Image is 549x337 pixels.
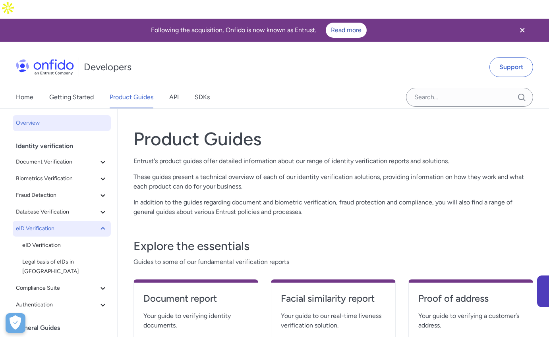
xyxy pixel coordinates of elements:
button: Fraud Detection [13,187,111,203]
a: Proof of address [418,292,523,311]
a: Facial similarity report [281,292,386,311]
a: API [169,86,179,108]
a: Getting Started [49,86,94,108]
button: Document Verification [13,154,111,170]
span: Compliance Suite [16,283,98,293]
a: Document report [143,292,248,311]
h4: Document report [143,292,248,305]
a: Home [16,86,33,108]
h4: Facial similarity report [281,292,386,305]
a: Legal basis of eIDs in [GEOGRAPHIC_DATA] [19,254,111,279]
span: Guides to some of our fundamental verification reports [133,257,533,267]
span: Database Verification [16,207,98,217]
p: These guides present a technical overview of each of our identity verification solutions, providi... [133,172,533,191]
h1: Developers [84,61,131,73]
div: General Guides [16,320,114,336]
span: Your guide to verifying identity documents. [143,311,248,330]
svg: Close banner [518,25,527,35]
a: Support [489,57,533,77]
span: Biometrics Verification [16,174,98,183]
p: Entrust's product guides offer detailed information about our range of identity verification repo... [133,156,533,166]
button: Biometrics Verification [13,171,111,187]
h3: Explore the essentials [133,238,533,254]
a: Product Guides [110,86,153,108]
button: Close banner [508,20,537,40]
p: In addition to the guides regarding document and biometric verification, fraud protection and com... [133,198,533,217]
span: Fraud Detection [16,191,98,200]
button: Database Verification [13,204,111,220]
button: eID Verification [13,221,111,237]
img: Onfido Logo [16,59,74,75]
span: Overview [16,118,108,128]
input: Onfido search input field [406,88,533,107]
span: Legal basis of eIDs in [GEOGRAPHIC_DATA] [22,257,108,276]
h4: Proof of address [418,292,523,305]
div: Identity verification [16,138,114,154]
h1: Product Guides [133,128,533,150]
button: Authentication [13,297,111,313]
span: eID Verification [16,224,98,233]
a: Read more [326,23,367,38]
span: Authentication [16,300,98,310]
div: Following the acquisition, Onfido is now known as Entrust. [10,23,508,38]
span: Your guide to verifying a customer’s address. [418,311,523,330]
span: Your guide to our real-time liveness verification solution. [281,311,386,330]
button: Open Preferences [6,313,25,333]
span: Document Verification [16,157,98,167]
div: Cookie Preferences [6,313,25,333]
button: Compliance Suite [13,280,111,296]
a: eID Verification [19,237,111,253]
a: SDKs [195,86,210,108]
a: Overview [13,115,111,131]
span: eID Verification [22,241,108,250]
